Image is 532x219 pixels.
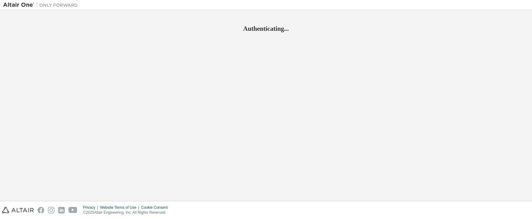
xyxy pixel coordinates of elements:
[68,207,77,213] img: youtube.svg
[3,2,81,8] img: Altair One
[58,207,65,213] img: linkedin.svg
[141,205,171,210] div: Cookie Consent
[2,207,34,213] img: altair_logo.svg
[38,207,44,213] img: facebook.svg
[3,25,529,33] h2: Authenticating...
[48,207,54,213] img: instagram.svg
[83,205,100,210] div: Privacy
[100,205,141,210] div: Website Terms of Use
[83,210,171,215] p: © 2025 Altair Engineering, Inc. All Rights Reserved.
